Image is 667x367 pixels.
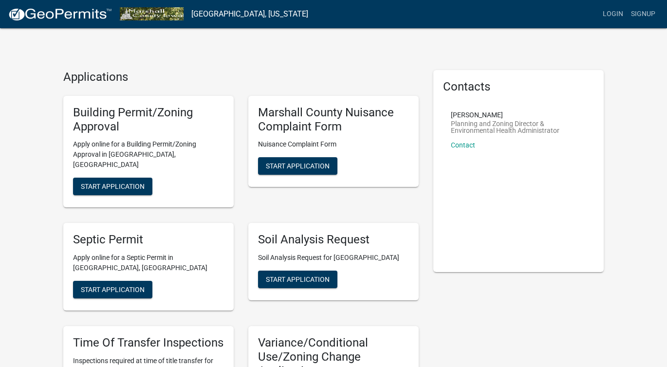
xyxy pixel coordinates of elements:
[120,7,184,20] img: Marshall County, Iowa
[63,70,419,84] h4: Applications
[266,275,330,283] span: Start Application
[258,253,409,263] p: Soil Analysis Request for [GEOGRAPHIC_DATA]
[258,106,409,134] h5: Marshall County Nuisance Complaint Form
[599,5,627,23] a: Login
[443,80,594,94] h5: Contacts
[191,6,308,22] a: [GEOGRAPHIC_DATA], [US_STATE]
[451,111,586,118] p: [PERSON_NAME]
[73,233,224,247] h5: Septic Permit
[258,157,337,175] button: Start Application
[73,336,224,350] h5: Time Of Transfer Inspections
[73,106,224,134] h5: Building Permit/Zoning Approval
[73,281,152,298] button: Start Application
[73,178,152,195] button: Start Application
[258,271,337,288] button: Start Application
[73,139,224,170] p: Apply online for a Building Permit/Zoning Approval in [GEOGRAPHIC_DATA], [GEOGRAPHIC_DATA]
[451,141,475,149] a: Contact
[451,120,586,134] p: Planning and Zoning Director & Environmental Health Administrator
[627,5,659,23] a: Signup
[258,233,409,247] h5: Soil Analysis Request
[73,253,224,273] p: Apply online for a Septic Permit in [GEOGRAPHIC_DATA], [GEOGRAPHIC_DATA]
[81,286,145,294] span: Start Application
[81,183,145,190] span: Start Application
[258,139,409,149] p: Nuisance Complaint Form
[266,162,330,170] span: Start Application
